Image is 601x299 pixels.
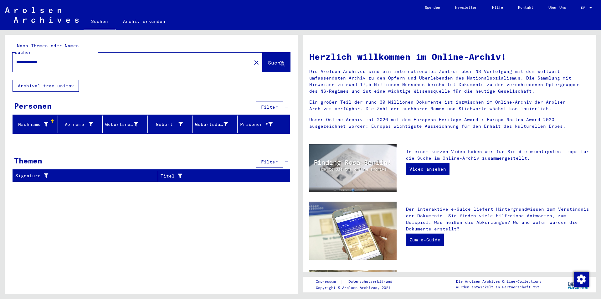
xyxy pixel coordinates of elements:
h1: Herzlich willkommen im Online-Archiv! [309,50,590,63]
div: Geburtsdatum [195,119,237,129]
div: Geburtsname [105,119,147,129]
mat-label: Nach Themen oder Namen suchen [15,43,79,55]
div: Titel [161,171,282,181]
span: DE [581,6,588,10]
div: Personen [14,100,52,111]
div: Geburt‏ [150,119,193,129]
button: Archival tree units [13,80,79,92]
div: Signature [15,173,150,179]
mat-header-cell: Vorname [58,116,103,133]
button: Clear [250,56,263,69]
img: video.jpg [309,144,397,192]
div: Themen [14,155,42,166]
p: In einem kurzen Video haben wir für Sie die wichtigsten Tipps für die Suche im Online-Archiv zusa... [406,148,590,162]
div: Geburt‏ [150,121,183,128]
mat-header-cell: Nachname [13,116,58,133]
a: Datenschutzerklärung [343,278,400,285]
div: | [316,278,400,285]
div: Prisoner # [240,119,282,129]
p: wurden entwickelt in Partnerschaft mit [456,284,542,290]
div: Prisoner # [240,121,273,128]
a: Impressum [316,278,341,285]
img: eguide.jpg [309,202,397,260]
mat-header-cell: Geburtsdatum [193,116,238,133]
a: Archiv erkunden [116,14,173,29]
p: Der interaktive e-Guide liefert Hintergrundwissen zum Verständnis der Dokumente. Sie finden viele... [406,206,590,232]
img: Zustimmung ändern [574,272,589,287]
div: Nachname [15,121,48,128]
div: Vorname [60,121,93,128]
p: Copyright © Arolsen Archives, 2021 [316,285,400,291]
span: Suche [268,59,284,66]
div: Geburtsdatum [195,121,228,128]
mat-header-cell: Geburt‏ [148,116,193,133]
mat-icon: close [253,59,260,66]
p: Unser Online-Archiv ist 2020 mit dem European Heritage Award / Europa Nostra Award 2020 ausgezeic... [309,116,590,130]
div: Geburtsname [105,121,138,128]
mat-header-cell: Prisoner # [238,116,290,133]
p: Die Arolsen Archives Online-Collections [456,279,542,284]
button: Suche [263,53,290,72]
a: Suchen [84,14,116,30]
div: Signature [15,171,158,181]
mat-header-cell: Geburtsname [103,116,148,133]
div: Titel [161,173,275,179]
div: Nachname [15,119,58,129]
img: yv_logo.png [566,276,590,292]
a: Zum e-Guide [406,234,444,246]
p: Ein großer Teil der rund 30 Millionen Dokumente ist inzwischen im Online-Archiv der Arolsen Archi... [309,99,590,112]
img: Arolsen_neg.svg [5,7,79,23]
button: Filter [256,101,283,113]
p: Die Arolsen Archives sind ein internationales Zentrum über NS-Verfolgung mit dem weltweit umfasse... [309,68,590,95]
div: Vorname [60,119,103,129]
span: Filter [261,159,278,165]
span: Filter [261,104,278,110]
button: Filter [256,156,283,168]
a: Video ansehen [406,163,449,175]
